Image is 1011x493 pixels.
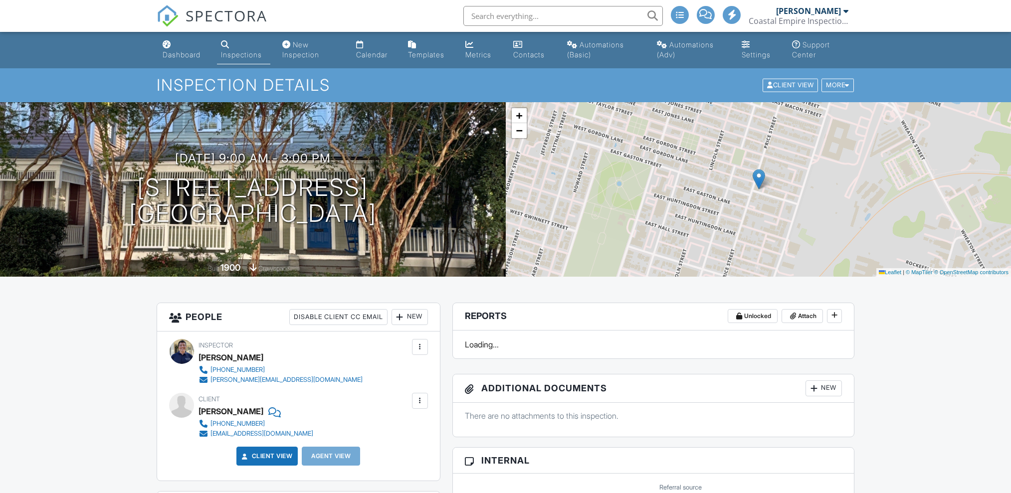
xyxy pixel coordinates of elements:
[356,50,388,59] div: Calendar
[217,36,270,64] a: Inspections
[404,36,453,64] a: Templates
[186,5,267,26] span: SPECTORA
[163,50,201,59] div: Dashboard
[742,50,771,59] div: Settings
[159,36,209,64] a: Dashboard
[392,309,428,325] div: New
[657,40,714,59] div: Automations (Adv)
[352,36,396,64] a: Calendar
[220,262,240,273] div: 1900
[289,309,388,325] div: Disable Client CC Email
[792,40,830,59] div: Support Center
[199,375,363,385] a: [PERSON_NAME][EMAIL_ADDRESS][DOMAIN_NAME]
[157,13,267,34] a: SPECTORA
[129,174,377,227] h1: [STREET_ADDRESS] [GEOGRAPHIC_DATA]
[653,36,730,64] a: Automations (Advanced)
[157,76,855,94] h1: Inspection Details
[563,36,645,64] a: Automations (Basic)
[199,419,313,429] a: [PHONE_NUMBER]
[738,36,780,64] a: Settings
[509,36,555,64] a: Contacts
[659,483,702,492] label: Referral source
[199,341,233,349] span: Inspector
[763,79,818,92] div: Client View
[749,16,848,26] div: Coastal Empire Inspection Services
[408,50,444,59] div: Templates
[879,269,901,275] a: Leaflet
[208,265,219,272] span: Built
[258,265,289,272] span: crawlspace
[753,169,765,189] img: Marker
[788,36,853,64] a: Support Center
[567,40,624,59] div: Automations (Basic)
[199,404,263,419] div: [PERSON_NAME]
[453,448,854,474] h3: Internal
[282,40,319,59] div: New Inspection
[903,269,904,275] span: |
[516,124,522,137] span: −
[157,303,440,331] h3: People
[512,108,527,123] a: Zoom in
[210,420,265,428] div: [PHONE_NUMBER]
[513,50,545,59] div: Contacts
[199,350,263,365] div: [PERSON_NAME]
[776,6,841,16] div: [PERSON_NAME]
[157,5,179,27] img: The Best Home Inspection Software - Spectora
[463,6,663,26] input: Search everything...
[210,366,265,374] div: [PHONE_NUMBER]
[806,380,842,396] div: New
[175,152,331,165] h3: [DATE] 9:00 am - 3:00 pm
[221,50,262,59] div: Inspections
[906,269,933,275] a: © MapTiler
[199,429,313,439] a: [EMAIL_ADDRESS][DOMAIN_NAME]
[461,36,501,64] a: Metrics
[199,365,363,375] a: [PHONE_NUMBER]
[278,36,344,64] a: New Inspection
[762,81,820,88] a: Client View
[240,451,293,461] a: Client View
[516,109,522,122] span: +
[821,79,854,92] div: More
[934,269,1009,275] a: © OpenStreetMap contributors
[210,376,363,384] div: [PERSON_NAME][EMAIL_ADDRESS][DOMAIN_NAME]
[199,395,220,403] span: Client
[210,430,313,438] div: [EMAIL_ADDRESS][DOMAIN_NAME]
[453,374,854,403] h3: Additional Documents
[512,123,527,138] a: Zoom out
[465,50,491,59] div: Metrics
[465,410,842,421] p: There are no attachments to this inspection.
